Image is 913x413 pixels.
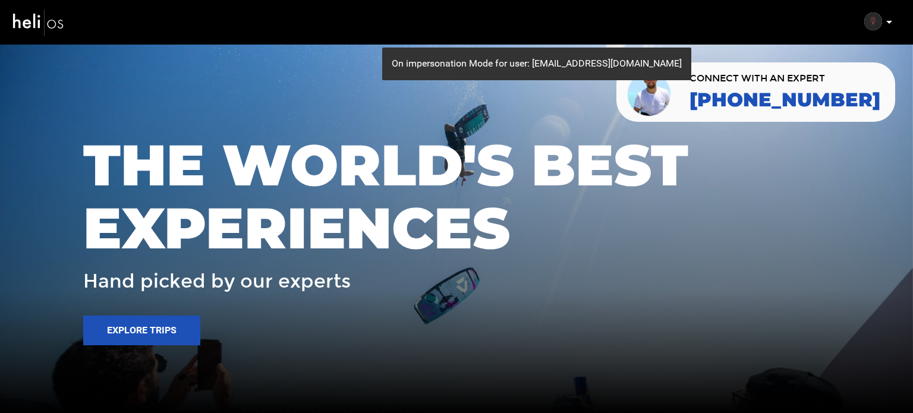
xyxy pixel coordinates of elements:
[690,89,880,111] a: [PHONE_NUMBER]
[12,7,65,38] img: heli-logo
[83,271,351,292] span: Hand picked by our experts
[83,316,200,345] button: Explore Trips
[83,134,830,259] span: THE WORLD'S BEST EXPERIENCES
[625,67,675,117] img: contact our team
[382,48,691,80] div: On impersonation Mode for user: [EMAIL_ADDRESS][DOMAIN_NAME]
[690,74,880,83] span: CONNECT WITH AN EXPERT
[864,12,882,30] img: bf5d5802ecd680a7d64e5f49ef77df08.png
